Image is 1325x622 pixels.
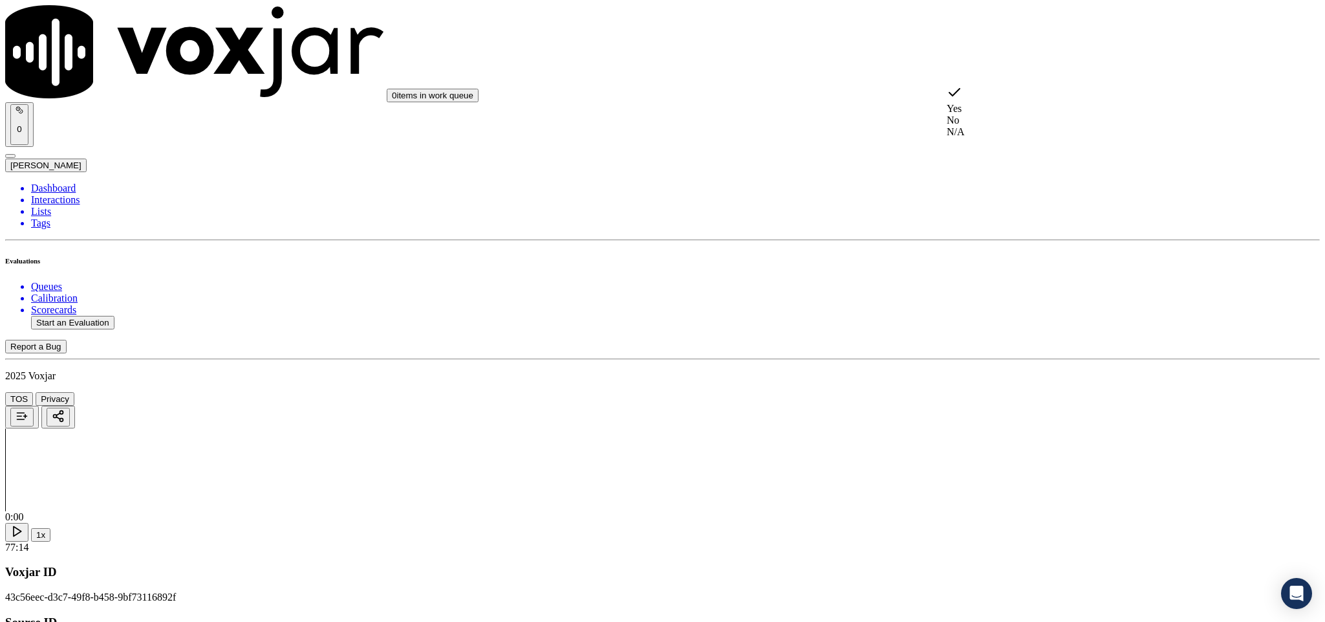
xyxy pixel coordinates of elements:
p: 0 [16,124,23,134]
img: voxjar logo [5,5,384,98]
div: No [947,115,1249,126]
a: Dashboard [31,183,1320,194]
a: Scorecards [31,304,1320,316]
button: TOS [5,392,33,406]
a: Calibration [31,293,1320,304]
h3: Voxjar ID [5,565,1320,579]
span: [PERSON_NAME] [10,161,81,170]
a: Queues [31,281,1320,293]
div: 77:14 [5,542,1320,553]
button: [PERSON_NAME] [5,159,87,172]
button: 0 [10,104,28,145]
div: Yes [947,85,1249,115]
p: 2025 Voxjar [5,370,1320,382]
div: N/A [947,126,1249,138]
a: Lists [31,206,1320,217]
a: Tags [31,217,1320,229]
button: Report a Bug [5,340,67,353]
h6: Evaluations [5,257,1320,265]
p: 43c56eec-d3c7-49f8-b458-9bf73116892f [5,592,1320,603]
button: Privacy [36,392,74,406]
div: 0:00 [5,511,1320,523]
button: 0 [5,102,34,147]
button: 1x [31,528,50,542]
div: Open Intercom Messenger [1281,578,1312,609]
button: Start an Evaluation [31,316,114,329]
a: Interactions [31,194,1320,206]
button: 0items in work queue [387,89,479,102]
